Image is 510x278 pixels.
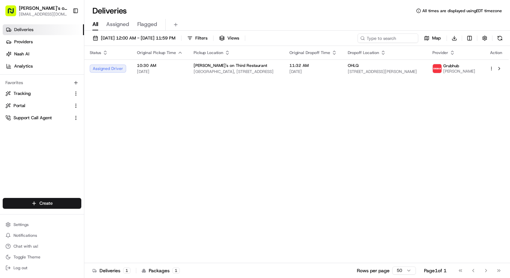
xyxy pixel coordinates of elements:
span: Support Call Agent [13,115,52,121]
span: Provider [432,50,448,55]
span: Views [227,35,239,41]
span: Assigned [106,20,129,28]
span: Log out [13,265,27,271]
span: OHLQ [348,63,359,68]
button: Settings [3,220,81,229]
span: Portal [13,103,25,109]
button: Log out [3,263,81,273]
button: Notifications [3,231,81,240]
button: [DATE] 12:00 AM - [DATE] 11:59 PM [90,33,178,43]
span: Settings [13,222,29,227]
a: Deliveries [3,24,84,35]
span: Chat with us! [13,244,38,249]
div: 1 [172,268,180,274]
span: [PERSON_NAME]'s on Third Restaurant [194,63,267,68]
span: Tracking [13,91,31,97]
span: Notifications [13,233,37,238]
button: Chat with us! [3,242,81,251]
span: Original Dropoff Time [289,50,330,55]
button: [EMAIL_ADDRESS][DOMAIN_NAME] [19,11,67,17]
span: Nash AI [14,51,29,57]
div: Page 1 of 1 [424,267,447,274]
span: Grubhub [443,63,459,69]
input: Type to search [358,33,418,43]
button: Refresh [495,33,505,43]
span: 11:32 AM [289,63,337,68]
button: Filters [184,33,210,43]
span: All times are displayed using EDT timezone [422,8,502,14]
span: 10:30 AM [137,63,183,68]
a: Portal [5,103,70,109]
span: Status [90,50,101,55]
button: Views [216,33,242,43]
a: Support Call Agent [5,115,70,121]
a: Tracking [5,91,70,97]
button: [PERSON_NAME]'s on Third [19,5,67,11]
span: Deliveries [14,27,33,33]
button: Create [3,198,81,209]
h1: Deliveries [92,5,127,16]
button: [PERSON_NAME]'s on Third[EMAIL_ADDRESS][DOMAIN_NAME] [3,3,70,19]
p: Rows per page [357,267,390,274]
button: Toggle Theme [3,252,81,262]
span: Providers [14,39,33,45]
button: Portal [3,100,81,111]
span: Filters [195,35,207,41]
span: [DATE] [289,69,337,74]
span: Pickup Location [194,50,223,55]
span: [DATE] [137,69,183,74]
span: [STREET_ADDRESS][PERSON_NAME] [348,69,422,74]
span: Toggle Theme [13,254,40,260]
button: Support Call Agent [3,112,81,123]
button: Tracking [3,88,81,99]
span: Create [39,200,53,206]
span: Analytics [14,63,33,69]
a: Analytics [3,61,84,72]
span: [DATE] 12:00 AM - [DATE] 11:59 PM [101,35,175,41]
a: Nash AI [3,49,84,59]
div: Favorites [3,77,81,88]
span: Dropoff Location [348,50,379,55]
a: Providers [3,36,84,47]
div: Action [489,50,503,55]
button: Map [421,33,444,43]
span: [GEOGRAPHIC_DATA], [STREET_ADDRESS] [194,69,279,74]
div: Packages [142,267,180,274]
img: 5e692f75ce7d37001a5d71f1 [433,64,442,73]
div: Deliveries [92,267,131,274]
span: Map [432,35,441,41]
span: [PERSON_NAME] [443,69,475,74]
span: Flagged [137,20,157,28]
span: Original Pickup Time [137,50,176,55]
div: 1 [123,268,131,274]
span: All [92,20,98,28]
